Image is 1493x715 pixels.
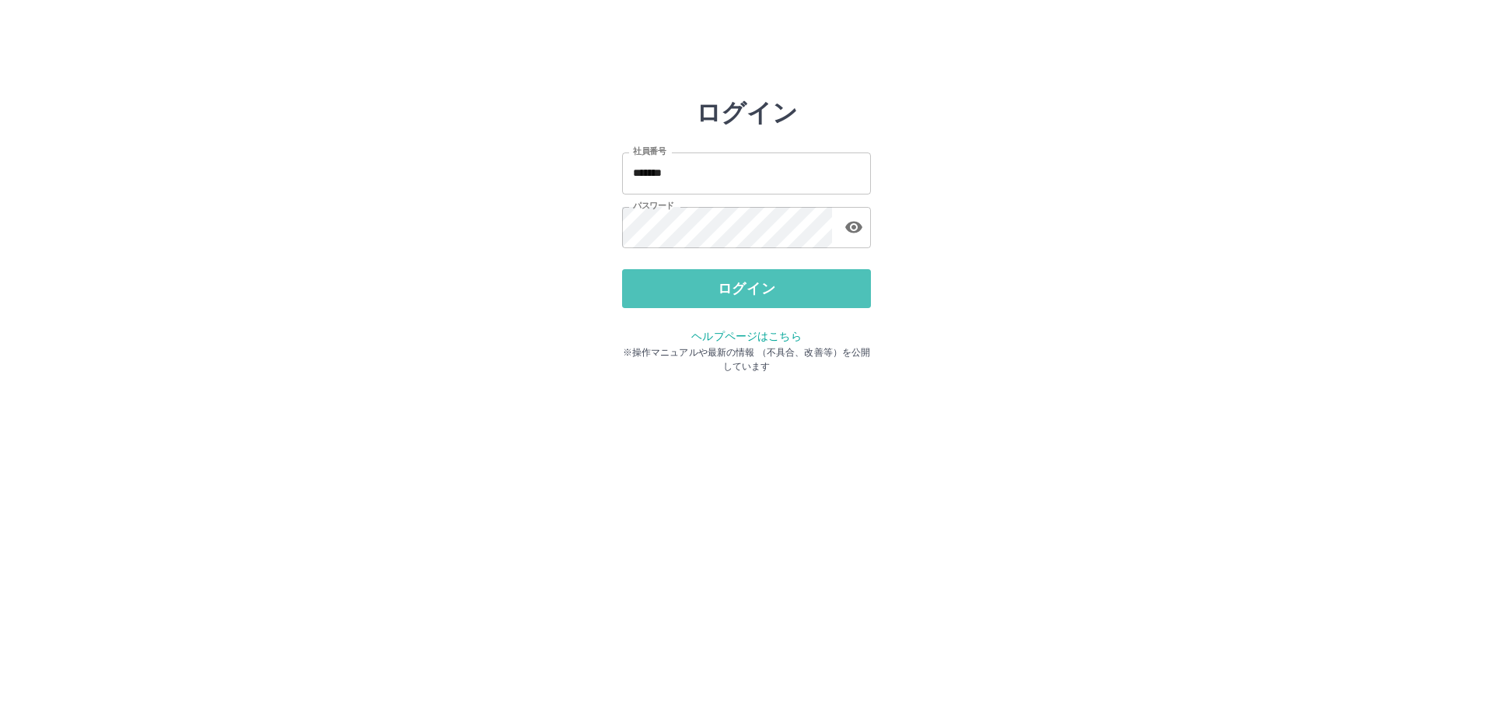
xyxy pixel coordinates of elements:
[633,145,666,157] label: 社員番号
[622,345,871,373] p: ※操作マニュアルや最新の情報 （不具合、改善等）を公開しています
[696,98,798,128] h2: ログイン
[691,330,801,342] a: ヘルプページはこちら
[633,200,674,212] label: パスワード
[622,269,871,308] button: ログイン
